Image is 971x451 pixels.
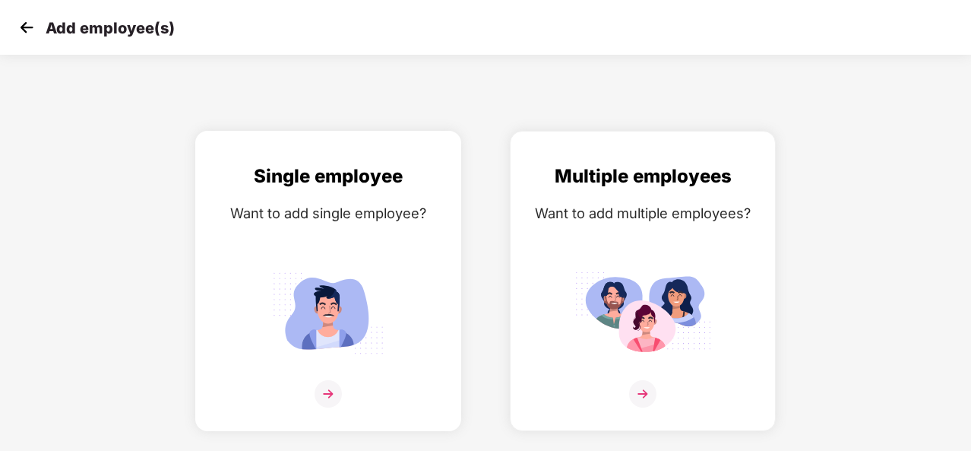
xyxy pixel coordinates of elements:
[46,19,175,37] p: Add employee(s)
[629,380,656,408] img: svg+xml;base64,PHN2ZyB4bWxucz0iaHR0cDovL3d3dy53My5vcmcvMjAwMC9zdmciIHdpZHRoPSIzNiIgaGVpZ2h0PSIzNi...
[260,265,397,360] img: svg+xml;base64,PHN2ZyB4bWxucz0iaHR0cDovL3d3dy53My5vcmcvMjAwMC9zdmciIGlkPSJTaW5nbGVfZW1wbG95ZWUiIH...
[315,380,342,408] img: svg+xml;base64,PHN2ZyB4bWxucz0iaHR0cDovL3d3dy53My5vcmcvMjAwMC9zdmciIHdpZHRoPSIzNiIgaGVpZ2h0PSIzNi...
[574,265,711,360] img: svg+xml;base64,PHN2ZyB4bWxucz0iaHR0cDovL3d3dy53My5vcmcvMjAwMC9zdmciIGlkPSJNdWx0aXBsZV9lbXBsb3llZS...
[211,202,445,224] div: Want to add single employee?
[526,162,760,191] div: Multiple employees
[15,16,38,39] img: svg+xml;base64,PHN2ZyB4bWxucz0iaHR0cDovL3d3dy53My5vcmcvMjAwMC9zdmciIHdpZHRoPSIzMCIgaGVpZ2h0PSIzMC...
[211,162,445,191] div: Single employee
[526,202,760,224] div: Want to add multiple employees?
